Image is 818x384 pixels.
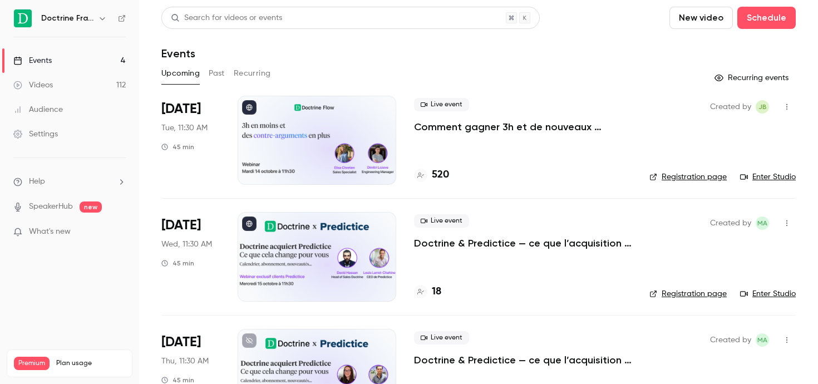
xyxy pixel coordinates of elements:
a: Registration page [649,171,727,183]
div: Settings [13,129,58,140]
button: Schedule [737,7,796,29]
span: JB [758,100,767,114]
span: [DATE] [161,216,201,234]
span: Justine Burel [756,100,769,114]
button: Recurring [234,65,271,82]
span: Premium [14,357,50,370]
a: SpeakerHub [29,201,73,213]
span: Help [29,176,45,188]
span: Tue, 11:30 AM [161,122,208,134]
a: Comment gagner 3h et de nouveaux arguments ? [414,120,632,134]
div: Oct 15 Wed, 11:30 AM (Europe/Paris) [161,212,220,301]
div: 45 min [161,259,194,268]
iframe: Noticeable Trigger [112,227,126,237]
div: Search for videos or events [171,12,282,24]
span: Created by [710,216,751,230]
button: Recurring events [709,69,796,87]
span: MA [757,333,767,347]
span: Thu, 11:30 AM [161,356,209,367]
span: Plan usage [56,359,125,368]
div: Oct 14 Tue, 11:30 AM (Europe/Paris) [161,96,220,185]
h4: 520 [432,168,449,183]
a: Doctrine & Predictice — ce que l’acquisition change pour vous - Session 2 [414,353,632,367]
span: Live event [414,331,469,344]
span: Marie Agard [756,333,769,347]
span: [DATE] [161,100,201,118]
button: Upcoming [161,65,200,82]
h4: 18 [432,284,441,299]
span: [DATE] [161,333,201,351]
div: Videos [13,80,53,91]
span: MA [757,216,767,230]
span: new [80,201,102,213]
span: Wed, 11:30 AM [161,239,212,250]
span: What's new [29,226,71,238]
h1: Events [161,47,195,60]
a: 18 [414,284,441,299]
button: Past [209,65,225,82]
div: Events [13,55,52,66]
a: Doctrine & Predictice — ce que l’acquisition change pour vous - Session 1 [414,237,632,250]
span: Marie Agard [756,216,769,230]
div: 45 min [161,142,194,151]
li: help-dropdown-opener [13,176,126,188]
span: Created by [710,333,751,347]
button: New video [669,7,733,29]
a: 520 [414,168,449,183]
img: Doctrine France [14,9,32,27]
a: Enter Studio [740,171,796,183]
div: Audience [13,104,63,115]
h6: Doctrine France [41,13,93,24]
a: Enter Studio [740,288,796,299]
span: Created by [710,100,751,114]
a: Registration page [649,288,727,299]
span: Live event [414,214,469,228]
span: Live event [414,98,469,111]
